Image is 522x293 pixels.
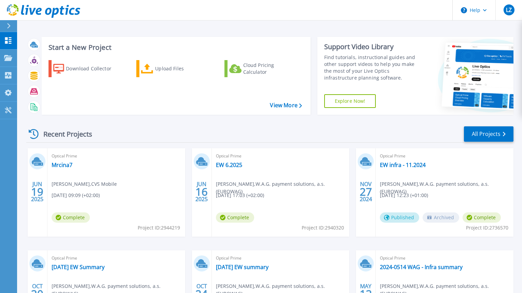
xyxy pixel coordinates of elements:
[52,162,72,168] a: Mrcina7
[155,62,210,75] div: Upload Files
[66,62,121,75] div: Download Collector
[195,189,208,195] span: 16
[506,7,512,13] span: LZ
[52,264,105,270] a: [DATE] EW Summary
[380,162,426,168] a: EW infra - 11.2024
[31,189,43,195] span: 19
[52,192,100,199] span: [DATE] 09:09 (+02:00)
[52,254,181,262] span: Optical Prime
[216,212,254,223] span: Complete
[463,212,501,223] span: Complete
[52,152,181,160] span: Optical Prime
[423,212,459,223] span: Archived
[52,180,117,188] span: [PERSON_NAME] , CVS Mobile
[380,192,428,199] span: [DATE] 12:23 (+01:00)
[216,162,242,168] a: EW 6.2025
[216,254,345,262] span: Optical Prime
[380,152,509,160] span: Optical Prime
[359,179,372,204] div: NOV 2024
[302,224,344,232] span: Project ID: 2940320
[324,42,423,51] div: Support Video Library
[216,180,349,195] span: [PERSON_NAME] , W.A.G. payment solutions, a.s. (EUROWAG)
[380,264,463,270] a: 2024-0514 WAG - Infra summary
[224,60,301,77] a: Cloud Pricing Calculator
[380,180,513,195] span: [PERSON_NAME] , W.A.G. payment solutions, a.s. (EUROWAG)
[324,54,423,81] div: Find tutorials, instructional guides and other support videos to help you make the most of your L...
[243,62,298,75] div: Cloud Pricing Calculator
[270,102,302,109] a: View More
[324,94,376,108] a: Explore Now!
[136,60,212,77] a: Upload Files
[466,224,508,232] span: Project ID: 2736570
[464,126,513,142] a: All Projects
[49,44,302,51] h3: Start a New Project
[216,192,264,199] span: [DATE] 17:03 (+02:00)
[49,60,125,77] a: Download Collector
[52,212,90,223] span: Complete
[195,179,208,204] div: JUN 2025
[216,264,269,270] a: [DATE] EW summary
[380,212,419,223] span: Published
[26,126,101,142] div: Recent Projects
[216,152,345,160] span: Optical Prime
[138,224,180,232] span: Project ID: 2944219
[31,179,44,204] div: JUN 2025
[360,189,372,195] span: 27
[380,254,509,262] span: Optical Prime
